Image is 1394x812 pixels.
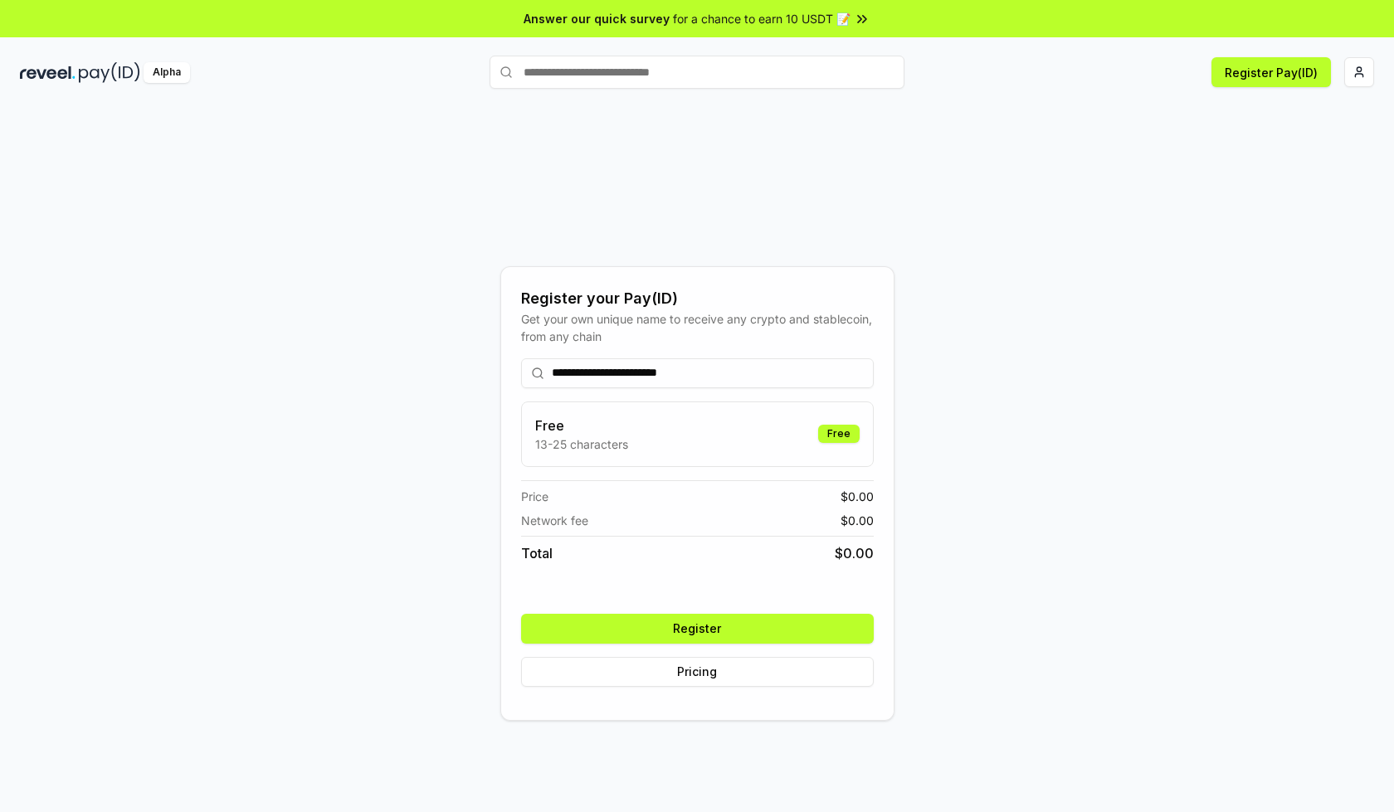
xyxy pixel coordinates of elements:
span: $ 0.00 [835,543,874,563]
div: Free [818,425,860,443]
img: reveel_dark [20,62,76,83]
div: Alpha [144,62,190,83]
span: for a chance to earn 10 USDT 📝 [673,10,851,27]
span: $ 0.00 [841,488,874,505]
span: Network fee [521,512,588,529]
h3: Free [535,416,628,435]
button: Register Pay(ID) [1211,57,1331,87]
div: Get your own unique name to receive any crypto and stablecoin, from any chain [521,310,874,345]
div: Register your Pay(ID) [521,287,874,310]
button: Register [521,614,874,644]
span: $ 0.00 [841,512,874,529]
p: 13-25 characters [535,435,628,453]
span: Price [521,488,548,505]
img: pay_id [79,62,140,83]
button: Pricing [521,657,874,687]
span: Total [521,543,553,563]
span: Answer our quick survey [524,10,670,27]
